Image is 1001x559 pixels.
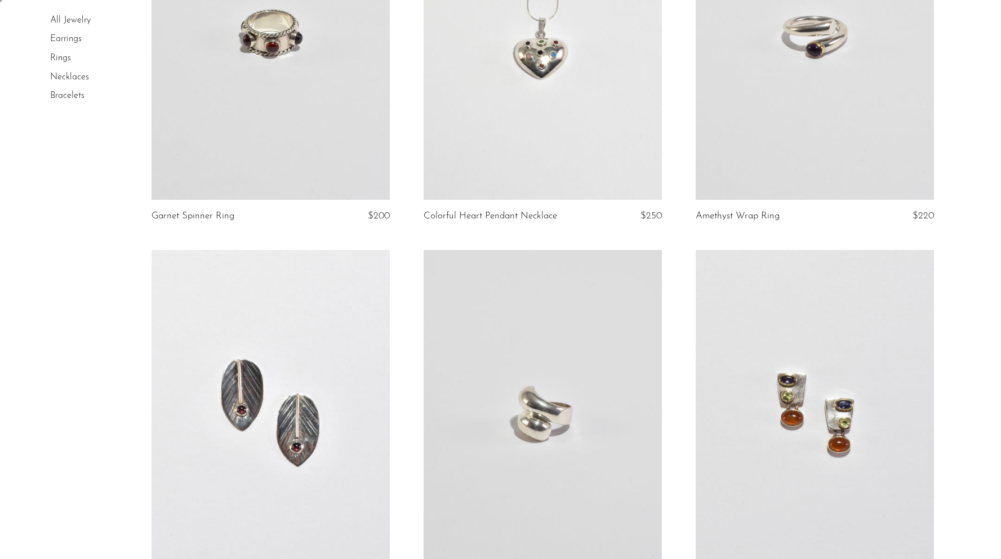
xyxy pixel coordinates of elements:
span: $220 [913,211,934,221]
a: Bracelets [50,91,84,100]
a: All Jewelry [50,16,91,25]
a: Necklaces [50,73,89,82]
a: Amethyst Wrap Ring [696,211,780,221]
span: $200 [368,211,390,221]
a: Earrings [50,35,82,44]
span: $250 [640,211,662,221]
a: Rings [50,53,71,62]
a: Colorful Heart Pendant Necklace [424,211,557,221]
a: Garnet Spinner Ring [152,211,234,221]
